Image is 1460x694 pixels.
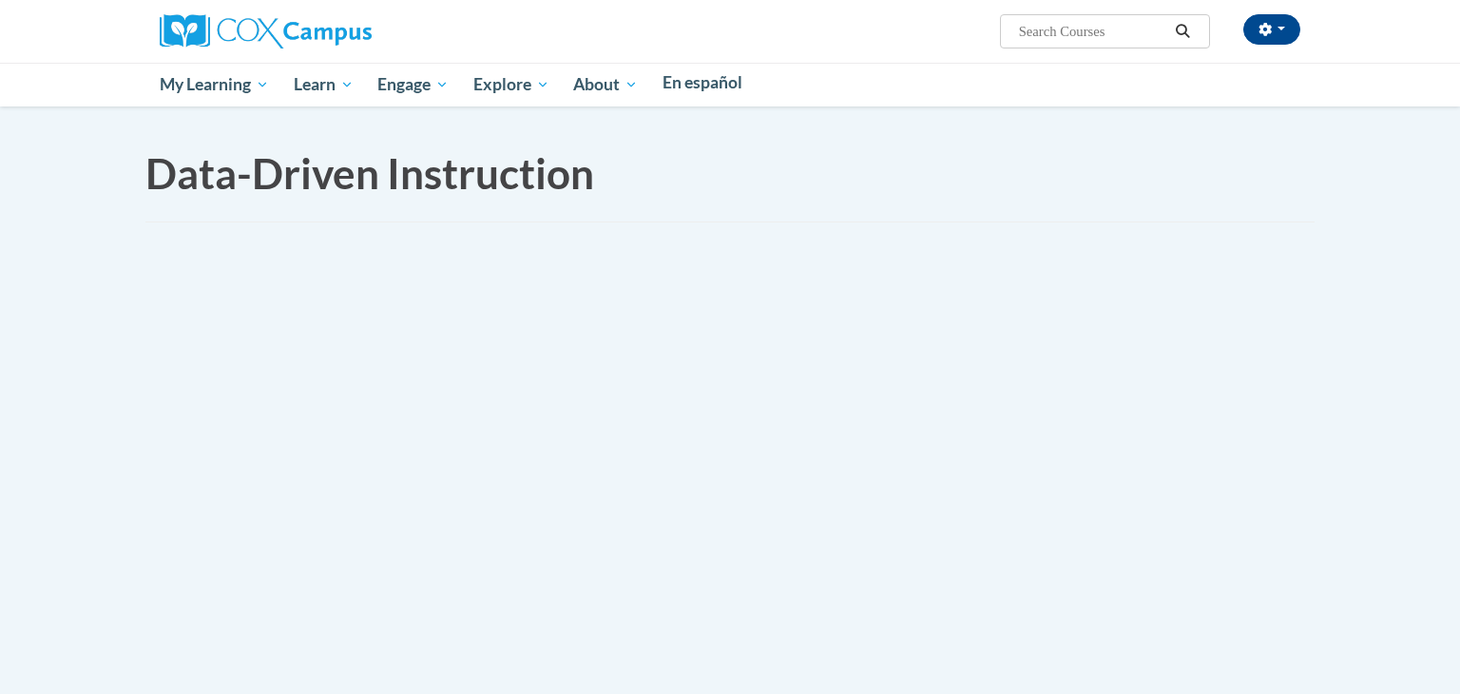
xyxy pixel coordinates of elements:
[461,63,562,106] a: Explore
[1017,20,1169,43] input: Search Courses
[562,63,651,106] a: About
[145,148,594,198] span: Data-Driven Instruction
[1175,25,1192,39] i: 
[147,63,281,106] a: My Learning
[160,22,372,38] a: Cox Campus
[294,73,354,96] span: Learn
[160,14,372,48] img: Cox Campus
[281,63,366,106] a: Learn
[131,63,1329,106] div: Main menu
[663,72,742,92] span: En español
[1243,14,1300,45] button: Account Settings
[473,73,549,96] span: Explore
[573,73,638,96] span: About
[650,63,755,103] a: En español
[1169,20,1198,43] button: Search
[160,73,269,96] span: My Learning
[377,73,449,96] span: Engage
[365,63,461,106] a: Engage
